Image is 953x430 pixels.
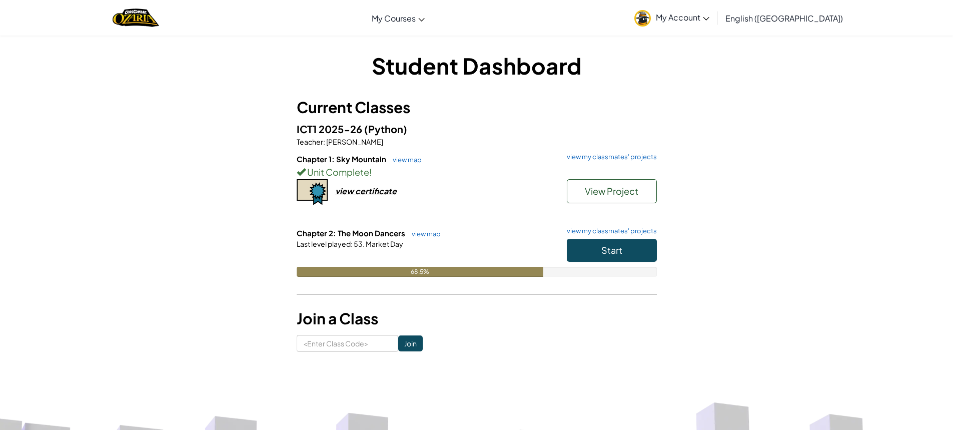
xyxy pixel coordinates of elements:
img: avatar [634,10,651,27]
a: English ([GEOGRAPHIC_DATA]) [720,5,848,32]
img: Home [113,8,159,28]
span: Teacher [297,137,323,146]
span: View Project [585,185,638,197]
span: Unit Complete [306,166,369,178]
h3: Current Classes [297,96,657,119]
span: Market Day [365,239,403,248]
span: : [351,239,353,248]
div: view certificate [335,186,397,196]
a: My Account [629,2,714,34]
h1: Student Dashboard [297,50,657,81]
a: view map [388,156,422,164]
a: view map [407,230,441,238]
a: view certificate [297,186,397,196]
span: Chapter 1: Sky Mountain [297,154,388,164]
span: ICT1 2025-26 [297,123,364,135]
span: ! [369,166,372,178]
span: Start [601,244,622,256]
div: 68.5% [297,267,543,277]
span: English ([GEOGRAPHIC_DATA]) [725,13,843,24]
span: Chapter 2: The Moon Dancers [297,228,407,238]
a: Ozaria by CodeCombat logo [113,8,159,28]
span: My Account [656,12,709,23]
a: view my classmates' projects [562,154,657,160]
span: [PERSON_NAME] [325,137,383,146]
h3: Join a Class [297,307,657,330]
button: Start [567,239,657,262]
span: : [323,137,325,146]
span: Last level played [297,239,351,248]
a: My Courses [367,5,430,32]
span: My Courses [372,13,416,24]
span: 53. [353,239,365,248]
input: <Enter Class Code> [297,335,398,352]
a: view my classmates' projects [562,228,657,234]
button: View Project [567,179,657,203]
span: (Python) [364,123,407,135]
img: certificate-icon.png [297,179,328,205]
input: Join [398,335,423,351]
